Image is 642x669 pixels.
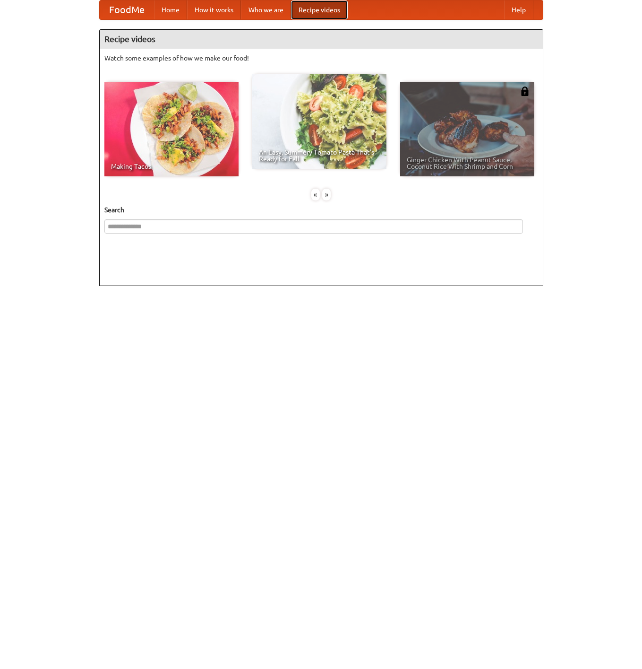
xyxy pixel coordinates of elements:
span: An Easy, Summery Tomato Pasta That's Ready for Fall [259,149,380,162]
div: « [311,189,320,200]
h5: Search [104,205,538,215]
a: Who we are [241,0,291,19]
a: Making Tacos [104,82,239,176]
img: 483408.png [520,87,530,96]
a: How it works [187,0,241,19]
p: Watch some examples of how we make our food! [104,53,538,63]
a: An Easy, Summery Tomato Pasta That's Ready for Fall [252,74,386,169]
a: Help [504,0,533,19]
div: » [322,189,331,200]
a: Recipe videos [291,0,348,19]
a: Home [154,0,187,19]
a: FoodMe [100,0,154,19]
span: Making Tacos [111,163,232,170]
h4: Recipe videos [100,30,543,49]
